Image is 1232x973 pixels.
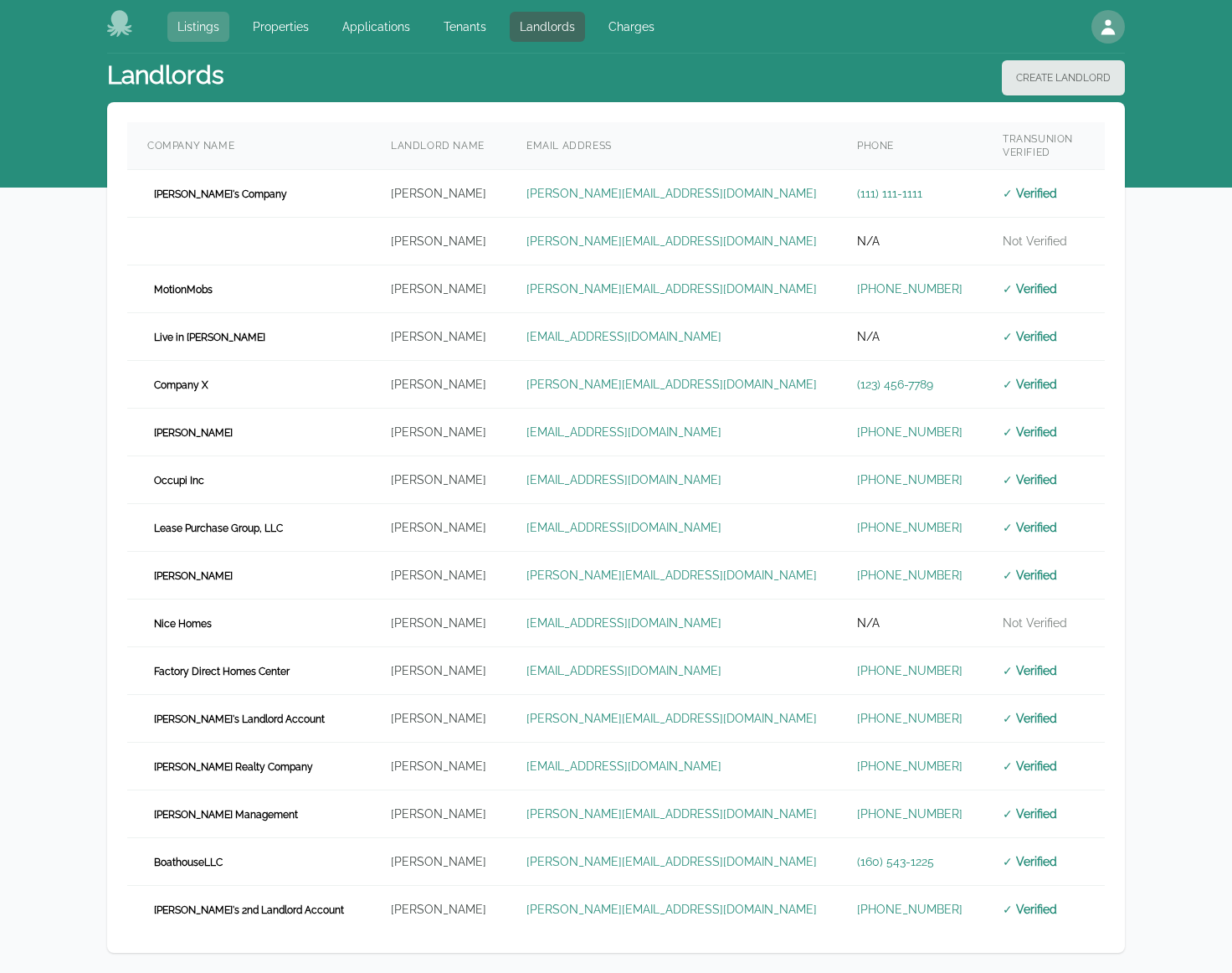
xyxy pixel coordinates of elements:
span: [PERSON_NAME] [147,568,239,584]
span: ✓ Verified [1003,425,1057,439]
span: ✓ Verified [1003,473,1057,486]
a: [PHONE_NUMBER] [857,712,963,725]
span: [PERSON_NAME] Management [147,806,305,823]
a: [EMAIL_ADDRESS][DOMAIN_NAME] [526,473,721,486]
th: Email Address [506,122,837,170]
span: [PERSON_NAME]'s Landlord Account [147,711,331,728]
span: ✓ Verified [1003,855,1057,868]
td: [PERSON_NAME] [371,790,506,838]
span: Occupi Inc [147,472,211,489]
a: [EMAIL_ADDRESS][DOMAIN_NAME] [526,759,721,773]
span: ✓ Verified [1003,378,1057,391]
a: [EMAIL_ADDRESS][DOMAIN_NAME] [526,616,721,630]
a: [PHONE_NUMBER] [857,903,963,916]
span: ✓ Verified [1003,664,1057,677]
a: [EMAIL_ADDRESS][DOMAIN_NAME] [526,664,721,677]
td: [PERSON_NAME] [371,456,506,504]
span: Not Verified [1003,234,1067,248]
span: Nice Homes [147,615,218,632]
a: [PHONE_NUMBER] [857,521,963,534]
a: Listings [167,12,229,42]
a: [PERSON_NAME][EMAIL_ADDRESS][DOMAIN_NAME] [526,234,817,248]
td: [PERSON_NAME] [371,361,506,409]
a: (123) 456-7789 [857,378,933,391]
span: Lease Purchase Group, LLC [147,520,290,537]
span: [PERSON_NAME] [147,425,239,441]
td: [PERSON_NAME] [371,647,506,695]
a: [PHONE_NUMBER] [857,664,963,677]
a: (111) 111-1111 [857,187,922,200]
td: [PERSON_NAME] [371,600,506,647]
a: [PHONE_NUMBER] [857,569,963,582]
span: ✓ Verified [1003,521,1057,534]
span: ✓ Verified [1003,282,1057,296]
td: N/A [837,218,983,265]
th: TransUnion Verified [983,122,1093,170]
a: [PERSON_NAME][EMAIL_ADDRESS][DOMAIN_NAME] [526,282,817,296]
td: [PERSON_NAME] [371,170,506,218]
span: ✓ Verified [1003,807,1057,821]
a: Landlords [510,12,585,42]
a: Applications [332,12,420,42]
span: [PERSON_NAME]'s 2nd Landlord Account [147,902,351,919]
a: [EMAIL_ADDRESS][DOMAIN_NAME] [526,425,721,439]
td: [PERSON_NAME] [371,743,506,790]
span: MotionMobs [147,281,219,298]
span: ✓ Verified [1003,187,1057,200]
a: [PHONE_NUMBER] [857,807,963,821]
td: [PERSON_NAME] [371,218,506,265]
span: Factory Direct Homes Center [147,663,296,680]
a: [PERSON_NAME][EMAIL_ADDRESS][DOMAIN_NAME] [526,378,817,391]
a: [PERSON_NAME][EMAIL_ADDRESS][DOMAIN_NAME] [526,855,817,868]
a: [PHONE_NUMBER] [857,425,963,439]
td: [PERSON_NAME] [371,552,506,600]
span: [PERSON_NAME]'s Company [147,186,294,203]
span: ✓ Verified [1003,759,1057,773]
a: [EMAIL_ADDRESS][DOMAIN_NAME] [526,521,721,534]
a: Properties [243,12,319,42]
span: Not Verified [1003,616,1067,630]
a: [EMAIL_ADDRESS][DOMAIN_NAME] [526,330,721,343]
a: [PHONE_NUMBER] [857,759,963,773]
td: N/A [837,600,983,647]
a: [PERSON_NAME][EMAIL_ADDRESS][DOMAIN_NAME] [526,187,817,200]
span: [PERSON_NAME] Realty Company [147,759,320,775]
a: Charges [598,12,665,42]
a: Tenants [434,12,496,42]
td: [PERSON_NAME] [371,838,506,886]
a: [PERSON_NAME][EMAIL_ADDRESS][DOMAIN_NAME] [526,903,817,916]
th: Company Name [127,122,371,170]
a: [PERSON_NAME][EMAIL_ADDRESS][DOMAIN_NAME] [526,712,817,725]
td: [PERSON_NAME] [371,409,506,456]
span: Live in [PERSON_NAME] [147,329,272,346]
span: Company X [147,377,215,394]
span: ✓ Verified [1003,569,1057,582]
span: ✓ Verified [1003,903,1057,916]
a: (160) 543-1225 [857,855,934,868]
a: [PERSON_NAME][EMAIL_ADDRESS][DOMAIN_NAME] [526,569,817,582]
button: Create Landlord [1002,60,1125,95]
span: BoathouseLLC [147,854,229,871]
a: [PERSON_NAME][EMAIL_ADDRESS][DOMAIN_NAME] [526,807,817,821]
td: [PERSON_NAME] [371,504,506,552]
span: ✓ Verified [1003,330,1057,343]
span: ✓ Verified [1003,712,1057,725]
td: [PERSON_NAME] [371,265,506,313]
a: [PHONE_NUMBER] [857,282,963,296]
th: Phone [837,122,983,170]
td: [PERSON_NAME] [371,695,506,743]
h1: Landlords [107,60,223,95]
td: N/A [837,313,983,361]
a: [PHONE_NUMBER] [857,473,963,486]
td: [PERSON_NAME] [371,886,506,934]
td: [PERSON_NAME] [371,313,506,361]
th: Landlord Name [371,122,506,170]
